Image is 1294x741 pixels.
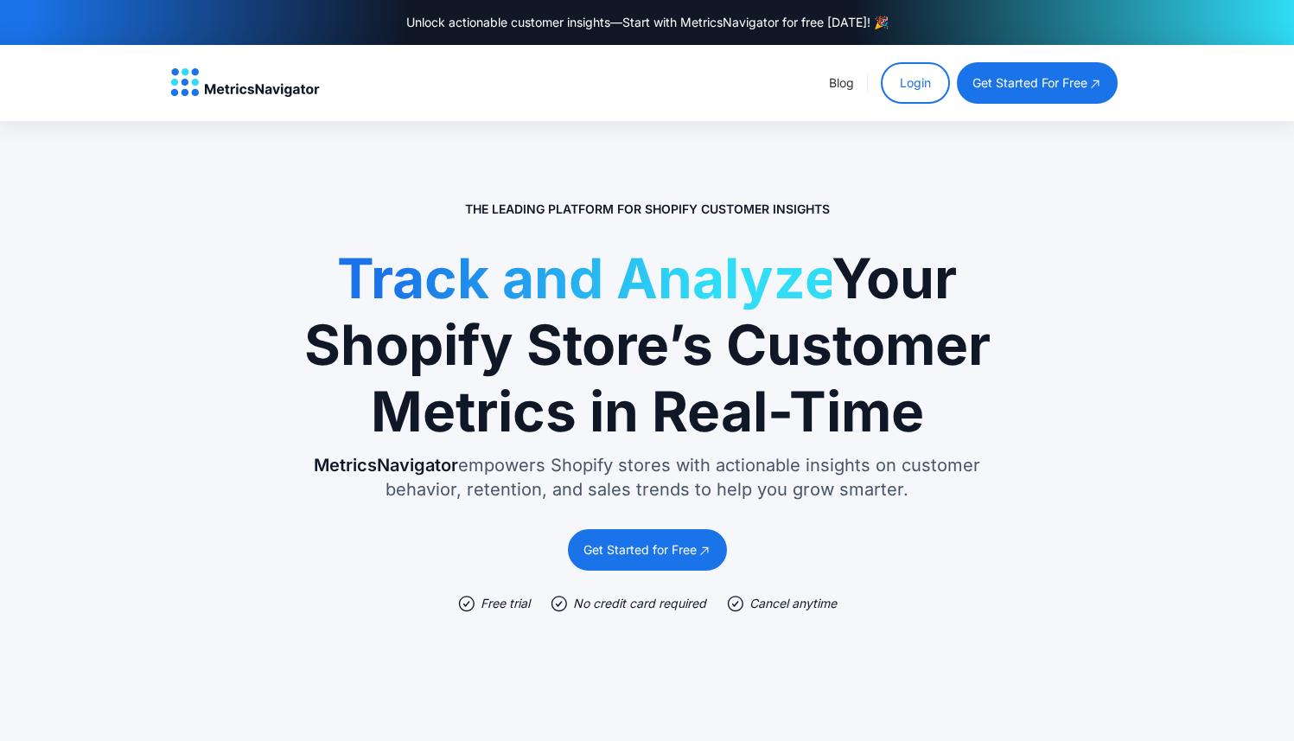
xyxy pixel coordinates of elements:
img: MetricsNavigator [170,68,320,98]
p: The Leading Platform for Shopify Customer Insights [465,201,830,218]
div: get started for free [972,74,1087,92]
a: home [170,68,320,98]
img: open [698,543,711,558]
p: empowers Shopify stores with actionable insights on customer behavior, retention, and sales trend... [302,453,993,501]
img: check [551,595,568,612]
div: Get Started for Free [583,541,697,559]
div: No credit card required [573,595,706,612]
a: Blog [829,75,854,90]
img: check [727,595,744,612]
div: Unlock actionable customer insights—Start with MetricsNavigator for free [DATE]! 🎉 [406,14,889,31]
a: get started for free [957,62,1118,104]
img: check [458,595,475,612]
a: Login [881,62,950,104]
a: Get Started for Free [568,529,727,571]
div: Cancel anytime [749,595,837,612]
div: Free trial [481,595,530,612]
h1: Your Shopify Store’s Customer Metrics in Real-Time [302,246,993,444]
span: MetricsNavigator [314,455,458,476]
img: open [1088,76,1102,91]
span: Track and Analyze [337,245,832,311]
